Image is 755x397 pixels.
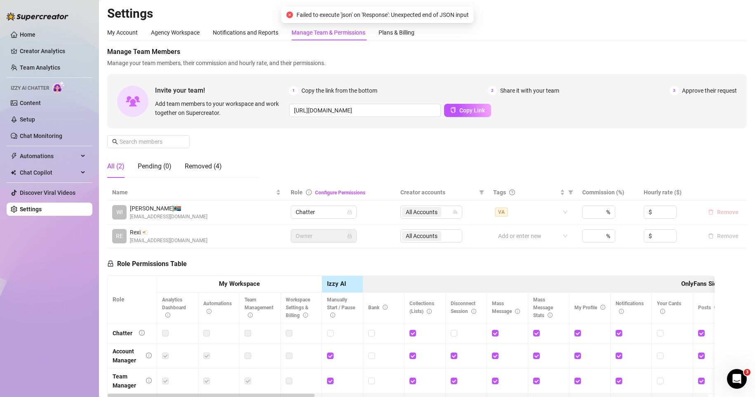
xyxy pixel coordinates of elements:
span: Mass Message Stats [533,297,553,318]
span: Failed to execute 'json' on 'Response': Unexpected end of JSON input [296,10,469,19]
div: Agency Workspace [151,28,200,37]
div: My Account [107,28,138,37]
span: Your Cards [657,301,681,314]
span: info-circle [427,309,432,314]
h5: Role Permissions Table [107,259,187,269]
strong: OnlyFans Side Menu [681,280,737,287]
span: Copy the link from the bottom [301,86,377,95]
span: Role [291,189,303,196]
span: Add team members to your workspace and work together on Supercreator. [155,99,286,117]
button: Copy Link [444,104,491,117]
span: VA [495,208,508,217]
span: Invite your team! [155,85,289,96]
span: All Accounts [406,208,437,217]
button: Remove [705,207,742,217]
span: 3 [670,86,679,95]
span: filter [479,190,484,195]
span: Automations [203,301,232,314]
th: Name [107,184,286,201]
span: Share it with your team [500,86,559,95]
span: delete [708,209,714,215]
th: Role [108,276,157,323]
h2: Settings [107,6,747,21]
span: info-circle [660,309,665,314]
a: Team Analytics [20,64,60,71]
span: info-circle [548,313,553,318]
span: Bank [368,305,388,311]
span: Manually Start / Pause [327,297,355,318]
span: Chat Copilot [20,166,78,179]
a: Configure Permissions [315,190,365,196]
span: info-circle [471,309,476,314]
span: [EMAIL_ADDRESS][DOMAIN_NAME] [130,213,207,221]
span: info-circle [330,313,335,318]
img: AI Chatter [52,81,65,93]
div: Manage Team & Permissions [292,28,365,37]
span: thunderbolt [11,153,17,159]
input: Search members [120,137,178,146]
span: filter [567,186,575,198]
img: Chat Copilot [11,170,16,175]
span: Disconnect Session [451,301,476,314]
span: Name [112,188,274,197]
span: info-circle [207,309,212,314]
div: Team Manager [113,372,139,390]
a: Settings [20,206,42,213]
div: Notifications and Reports [213,28,278,37]
span: info-circle [146,353,152,358]
span: My Profile [574,305,605,311]
strong: My Workspace [219,280,260,287]
span: Approve their request [682,86,737,95]
span: Copy Link [459,107,485,114]
span: info-circle [146,378,152,383]
span: Workspace Settings & Billing [286,297,310,318]
div: Pending (0) [138,161,172,171]
span: info-circle [383,305,388,310]
span: Analytics Dashboard [162,297,186,318]
span: Tags [493,188,506,197]
div: Chatter [113,329,132,338]
span: Creator accounts [400,188,476,197]
span: info-circle [248,313,253,318]
th: Hourly rate ($) [639,184,700,201]
span: copy [450,107,456,113]
div: Plans & Billing [379,28,414,37]
strong: Izzy AI [327,280,346,287]
span: 2 [488,86,497,95]
span: filter [477,186,486,198]
span: info-circle [714,305,719,310]
span: info-circle [515,309,520,314]
span: filter [568,190,573,195]
span: Izzy AI Chatter [11,84,49,92]
span: Mass Message [492,301,520,314]
a: Creator Analytics [20,44,86,58]
span: [PERSON_NAME] 🇿🇦 [130,204,207,213]
div: Account Manager [113,347,139,365]
a: Home [20,31,35,38]
span: 3 [744,369,750,376]
a: Content [20,100,41,106]
span: WI [116,208,123,217]
span: Notifications [616,301,644,314]
span: Chatter [296,206,352,218]
span: lock [107,260,114,267]
a: Setup [20,116,35,123]
span: All Accounts [402,207,441,217]
span: Manage your team members, their commission and hourly rate, and their permissions. [107,58,747,68]
span: 1 [289,86,298,95]
span: info-circle [600,305,605,310]
div: Removed (4) [185,161,222,171]
span: close-circle [287,12,293,18]
span: question-circle [509,189,515,195]
span: info-circle [165,313,170,318]
span: Owner [296,230,352,242]
span: Automations [20,149,78,163]
button: Remove [705,231,742,241]
span: team [453,210,458,215]
span: info-circle [306,189,312,195]
div: All (2) [107,161,125,171]
span: lock [347,210,352,215]
span: Remove [717,209,739,215]
span: info-circle [619,309,624,314]
span: [EMAIL_ADDRESS][DOMAIN_NAME] [130,237,207,245]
